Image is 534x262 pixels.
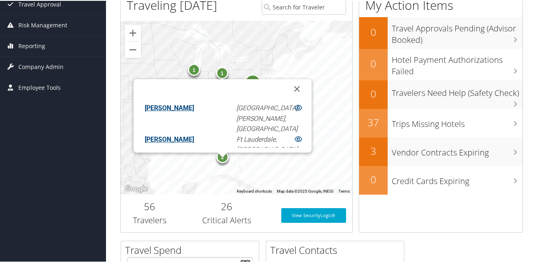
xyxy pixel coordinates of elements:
[392,49,523,76] h3: Hotel Payment Authorizations Failed
[270,242,404,256] h2: Travel Contacts
[125,242,259,256] h2: Travel Spend
[125,24,141,40] button: Zoom in
[185,214,269,225] h3: Critical Alerts
[127,199,172,213] h2: 56
[287,78,307,98] button: Close
[359,86,388,100] h2: 0
[359,80,523,108] a: 0Travelers Need Help (Safety Check)
[392,142,523,158] h3: Vendor Contracts Expiring
[127,214,172,225] h3: Travelers
[18,56,64,76] span: Company Admin
[145,103,194,111] a: [PERSON_NAME]
[359,16,523,48] a: 0Travel Approvals Pending (Advisor Booked)
[359,165,523,194] a: 0Credit Cards Expiring
[281,207,346,222] a: View SecurityLogic®
[236,134,298,153] em: Ft Lauderdale, [GEOGRAPHIC_DATA]
[359,56,388,70] h2: 0
[123,183,150,193] a: Open this area in Google Maps (opens a new window)
[237,188,272,193] button: Keyboard shortcuts
[188,63,200,75] div: 1
[359,172,388,186] h2: 0
[18,14,67,35] span: Risk Management
[277,188,333,193] span: Map data ©2025 Google, INEGI
[392,82,523,98] h3: Travelers Need Help (Safety Check)
[125,41,141,57] button: Zoom out
[392,113,523,129] h3: Trips Missing Hotels
[216,150,229,162] div: 2
[245,73,261,90] div: 31
[359,115,388,129] h2: 37
[216,66,228,78] div: 1
[236,103,298,132] em: [GEOGRAPHIC_DATA][PERSON_NAME], [GEOGRAPHIC_DATA]
[18,77,61,97] span: Employee Tools
[145,134,194,142] a: [PERSON_NAME]
[392,171,523,186] h3: Credit Cards Expiring
[359,108,523,137] a: 37Trips Missing Hotels
[359,143,388,157] h2: 3
[123,183,150,193] img: Google
[18,35,45,56] span: Reporting
[185,199,269,213] h2: 26
[392,18,523,45] h3: Travel Approvals Pending (Advisor Booked)
[359,48,523,80] a: 0Hotel Payment Authorizations Failed
[338,188,350,193] a: Terms (opens in new tab)
[359,24,388,38] h2: 0
[359,137,523,165] a: 3Vendor Contracts Expiring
